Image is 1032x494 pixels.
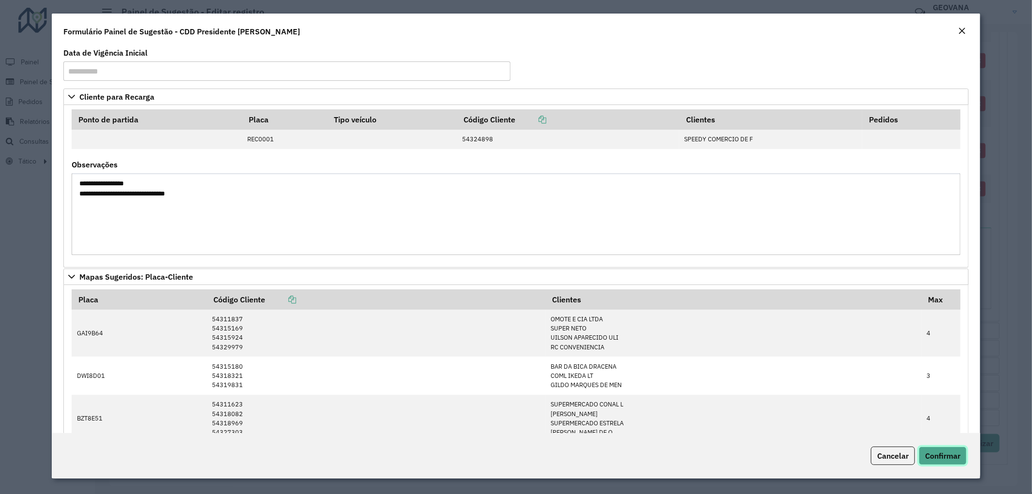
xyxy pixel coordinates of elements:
[63,47,148,59] label: Data de Vigência Inicial
[265,295,296,304] a: Copiar
[546,357,922,395] td: BAR DA BICA DRACENA COML IKEDA LT GILDO MARQUES DE MEN
[922,310,960,357] td: 4
[207,357,546,395] td: 54315180 54318321 54319831
[63,89,969,105] a: Cliente para Recarga
[63,269,969,285] a: Mapas Sugeridos: Placa-Cliente
[922,289,960,310] th: Max
[328,109,457,130] th: Tipo veículo
[79,93,154,101] span: Cliente para Recarga
[72,395,207,442] td: BZT8E51
[457,109,679,130] th: Código Cliente
[546,289,922,310] th: Clientes
[546,310,922,357] td: OMOTE E CIA LTDA SUPER NETO UILSON APARECIDO ULI RC CONVENIENCIA
[72,159,118,170] label: Observações
[72,109,242,130] th: Ponto de partida
[207,310,546,357] td: 54311837 54315169 54315924 54329979
[63,26,300,37] h4: Formulário Painel de Sugestão - CDD Presidente [PERSON_NAME]
[63,105,969,268] div: Cliente para Recarga
[457,130,679,149] td: 54324898
[207,395,546,442] td: 54311623 54318082 54318969 54327303
[958,27,966,35] em: Fechar
[72,289,207,310] th: Placa
[871,447,915,465] button: Cancelar
[546,395,922,442] td: SUPERMERCADO CONAL L [PERSON_NAME] SUPERMERCADO ESTRELA [PERSON_NAME] DE O
[515,115,546,124] a: Copiar
[679,130,862,149] td: SPEEDY COMERCIO DE F
[922,357,960,395] td: 3
[72,310,207,357] td: GAI9B64
[877,451,909,461] span: Cancelar
[242,130,327,149] td: REC0001
[925,451,960,461] span: Confirmar
[72,357,207,395] td: DWI8D01
[242,109,327,130] th: Placa
[919,447,967,465] button: Confirmar
[679,109,862,130] th: Clientes
[922,395,960,442] td: 4
[862,109,960,130] th: Pedidos
[207,289,546,310] th: Código Cliente
[79,273,193,281] span: Mapas Sugeridos: Placa-Cliente
[955,25,969,38] button: Close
